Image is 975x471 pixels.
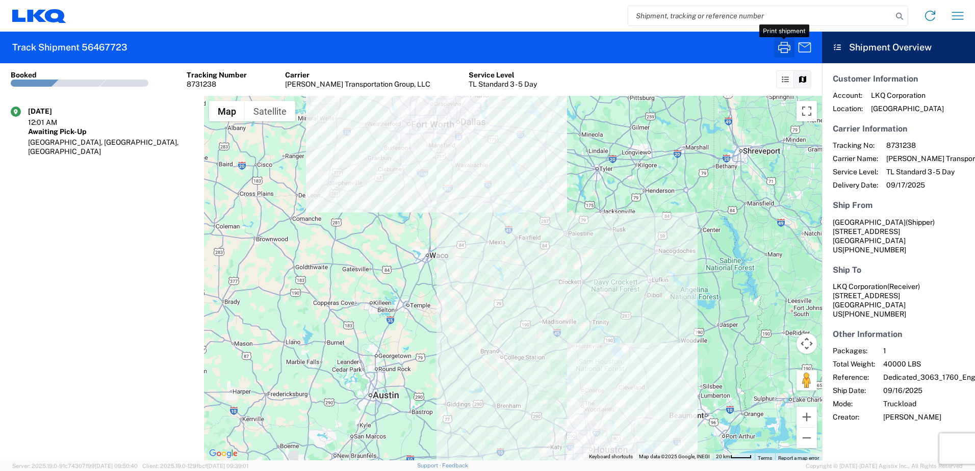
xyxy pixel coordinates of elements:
[285,80,430,89] div: [PERSON_NAME] Transportation Group, LLC
[778,455,819,461] a: Report a map error
[713,453,755,460] button: Map Scale: 20 km per 38 pixels
[187,80,247,89] div: 8731238
[469,70,537,80] div: Service Level
[833,227,900,235] span: [STREET_ADDRESS]
[822,32,975,63] header: Shipment Overview
[833,200,964,210] h5: Ship From
[187,70,247,80] div: Tracking Number
[833,399,875,408] span: Mode:
[833,180,878,190] span: Delivery Date:
[797,428,817,448] button: Zoom out
[207,447,240,460] a: Open this area in Google Maps (opens a new window)
[833,167,878,176] span: Service Level:
[906,218,935,226] span: (Shipper)
[797,370,817,390] button: Drag Pegman onto the map to open Street View
[833,104,863,113] span: Location:
[28,118,79,127] div: 12:01 AM
[833,154,878,163] span: Carrier Name:
[245,101,295,121] button: Show satellite imagery
[628,6,892,25] input: Shipment, tracking or reference number
[833,218,964,254] address: [GEOGRAPHIC_DATA] US
[12,41,127,54] h2: Track Shipment 56467723
[639,454,710,459] span: Map data ©2025 Google, INEGI
[285,70,430,80] div: Carrier
[469,80,537,89] div: TL Standard 3 - 5 Day
[833,359,875,369] span: Total Weight:
[758,455,772,461] a: Terms
[833,124,964,134] h5: Carrier Information
[417,462,443,468] a: Support
[871,91,944,100] span: LKQ Corporation
[28,138,193,156] div: [GEOGRAPHIC_DATA], [GEOGRAPHIC_DATA], [GEOGRAPHIC_DATA]
[28,127,193,136] div: Awaiting Pick-Up
[209,101,245,121] button: Show street map
[833,91,863,100] span: Account:
[716,454,730,459] span: 20 km
[833,329,964,339] h5: Other Information
[207,447,240,460] img: Google
[887,282,920,291] span: (Receiver)
[833,282,964,319] address: [GEOGRAPHIC_DATA] US
[871,104,944,113] span: [GEOGRAPHIC_DATA]
[833,265,964,275] h5: Ship To
[833,282,920,300] span: LKQ Corporation [STREET_ADDRESS]
[833,346,875,355] span: Packages:
[95,463,138,469] span: [DATE] 09:50:40
[833,141,878,150] span: Tracking No:
[28,107,79,116] div: [DATE]
[11,70,37,80] div: Booked
[842,310,906,318] span: [PHONE_NUMBER]
[833,386,875,395] span: Ship Date:
[842,246,906,254] span: [PHONE_NUMBER]
[589,453,633,460] button: Keyboard shortcuts
[797,101,817,121] button: Toggle fullscreen view
[806,461,963,470] span: Copyright © [DATE]-[DATE] Agistix Inc., All Rights Reserved
[833,74,964,84] h5: Customer Information
[12,463,138,469] span: Server: 2025.19.0-91c74307f99
[833,218,906,226] span: [GEOGRAPHIC_DATA]
[797,407,817,427] button: Zoom in
[833,412,875,422] span: Creator:
[142,463,248,469] span: Client: 2025.19.0-129fbcf
[797,333,817,354] button: Map camera controls
[207,463,248,469] span: [DATE] 09:39:01
[833,373,875,382] span: Reference:
[442,462,468,468] a: Feedback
